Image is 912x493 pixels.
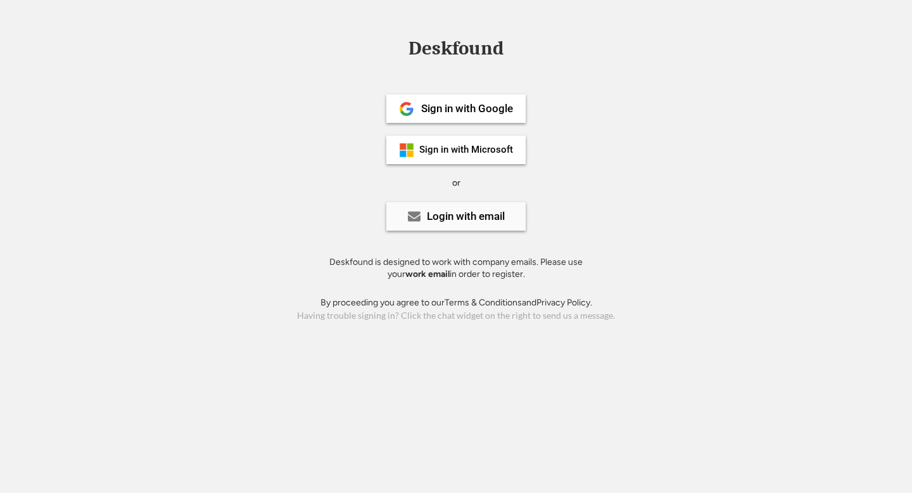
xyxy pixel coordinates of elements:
[313,256,598,281] div: Deskfound is designed to work with company emails. Please use your in order to register.
[405,269,450,279] strong: work email
[445,297,522,308] a: Terms & Conditions
[427,211,505,222] div: Login with email
[399,143,414,158] img: ms-symbollockup_mssymbol_19.png
[536,297,592,308] a: Privacy Policy.
[419,145,513,155] div: Sign in with Microsoft
[421,103,513,114] div: Sign in with Google
[399,101,414,117] img: 1024px-Google__G__Logo.svg.png
[320,297,592,309] div: By proceeding you agree to our and
[402,39,510,58] div: Deskfound
[452,177,460,189] div: or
